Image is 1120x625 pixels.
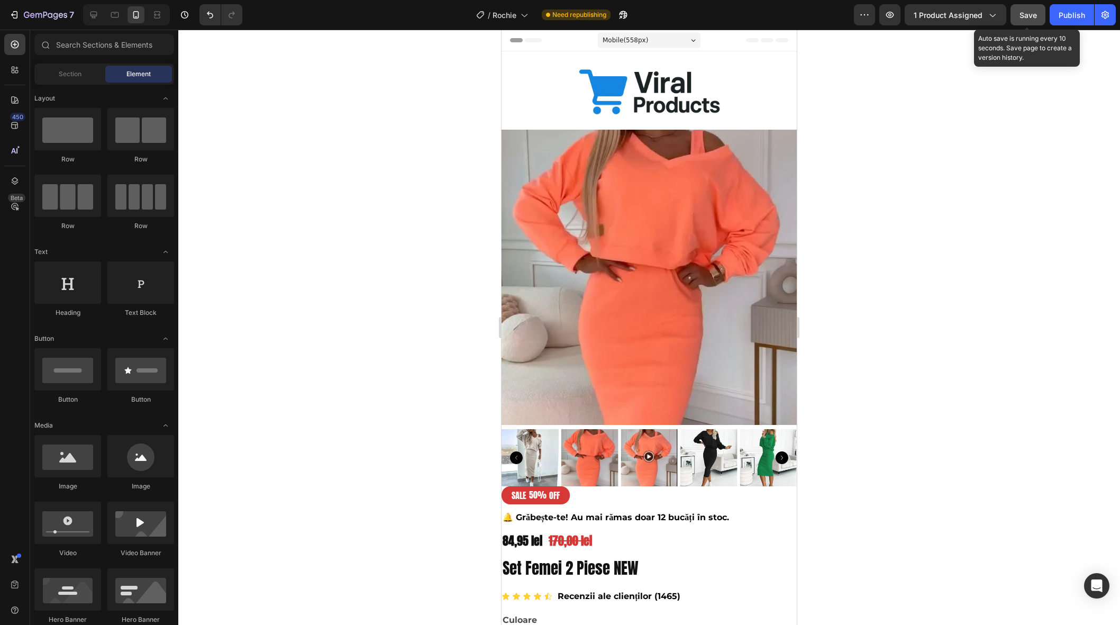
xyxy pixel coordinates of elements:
div: Hero Banner [107,615,174,624]
div: Row [107,155,174,164]
div: Video Banner [107,548,174,558]
span: Text [34,247,48,257]
span: Rochie [493,10,516,21]
div: Beta [8,194,25,202]
span: Toggle open [157,417,174,434]
div: Button [107,395,174,404]
div: Row [107,221,174,231]
div: Publish [1059,10,1085,21]
button: 1 product assigned [905,4,1006,25]
input: Search Sections & Elements [34,34,174,55]
span: Button [34,334,54,343]
div: Undo/Redo [199,4,242,25]
div: Open Intercom Messenger [1084,573,1109,599]
button: Publish [1050,4,1094,25]
span: Save [1019,11,1037,20]
div: Image [34,482,101,491]
span: Toggle open [157,330,174,347]
span: Element [126,69,151,79]
div: Button [34,395,101,404]
span: Media [34,421,53,430]
span: Toggle open [157,90,174,107]
div: Hero Banner [34,615,101,624]
p: 7 [69,8,74,21]
iframe: Design area [502,30,797,625]
span: Need republishing [552,10,606,20]
div: Text Block [107,308,174,318]
span: / [488,10,490,21]
div: Row [34,155,101,164]
span: Toggle open [157,243,174,260]
div: Video [34,548,101,558]
span: Section [59,69,81,79]
div: Image [107,482,174,491]
button: 7 [4,4,79,25]
div: 450 [10,113,25,121]
span: 1 product assigned [914,10,982,21]
div: Heading [34,308,101,318]
span: Layout [34,94,55,103]
div: Row [34,221,101,231]
button: Save [1010,4,1045,25]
